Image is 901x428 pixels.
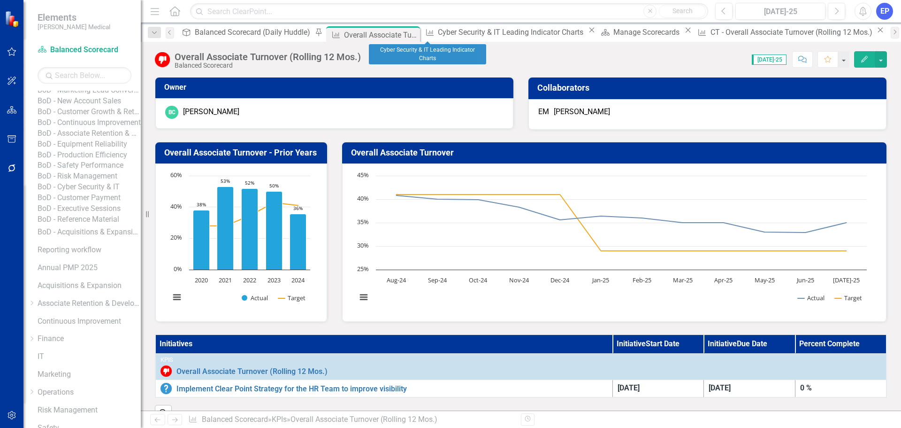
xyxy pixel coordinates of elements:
text: 50% [269,182,279,189]
button: Show Actual [798,294,825,302]
button: Show Actual [242,294,268,302]
a: Cyber Security & IT Leading Indicator Charts [422,26,586,38]
text: 38% [197,201,206,208]
a: Acquisitions & Expansion [38,280,141,291]
span: Elements [38,12,110,23]
a: Balanced Scorecard (Daily Huddle) [179,26,313,38]
text: Jan-25 [591,276,609,284]
div: Chart. Highcharts interactive chart. [352,171,877,312]
td: Double-Click to Edit Right Click for Context Menu [155,380,612,398]
text: 2021 [219,276,232,284]
text: 20% [170,233,182,241]
div: Overall Associate Turnover (Rolling 12 Mos.) [290,415,437,424]
a: KPIs [272,415,287,424]
text: Mar-25 [672,276,692,284]
td: Double-Click to Edit [704,380,795,398]
td: Double-Click to Edit [795,380,886,398]
text: 2022 [243,276,256,284]
a: CT - Overall Associate Turnover (Rolling 12 Mos.) [694,26,874,38]
div: [DATE]-25 [739,6,822,17]
text: Jun-25 [795,276,814,284]
text: 2020 [195,276,208,284]
a: BoD - Associate Retention & Development [38,128,141,139]
a: BoD - Cyber Security & IT [38,182,141,193]
a: Finance [38,334,141,344]
text: 36% [293,205,303,211]
text: 2023 [267,276,281,284]
td: Double-Click to Edit [612,380,704,398]
img: Below Target [155,52,170,67]
button: Search [659,5,706,18]
text: [DATE]-25 [832,276,859,284]
a: BoD - Executive Sessions [38,203,141,214]
a: Reporting workflow [38,245,141,256]
div: 0 % [800,383,881,394]
text: 60% [170,171,182,179]
div: Balanced Scorecard (Daily Huddle) [195,26,313,38]
text: Dec-24 [550,276,570,284]
input: Search Below... [38,67,131,84]
a: Continuous Improvement [38,316,141,327]
div: » » [188,414,514,425]
text: Aug-24 [387,276,406,284]
span: [DATE] [709,383,731,392]
a: BoD - Production Efficiency [38,150,141,161]
button: View chart menu, Chart [357,291,370,304]
a: Manage Scorecards [598,26,682,38]
text: 40% [170,202,182,210]
text: 35% [357,218,369,226]
img: Below Target [160,366,172,377]
div: CT - Overall Associate Turnover (Rolling 12 Mos.) [710,26,875,38]
img: No Information [160,383,172,394]
text: May-25 [754,276,774,284]
div: Balanced Scorecard [175,62,361,69]
div: EM [538,107,549,117]
text: Feb-25 [632,276,651,284]
a: BoD - Customer Payment [38,193,141,203]
path: 2024, 35.6. Actual. [290,214,306,270]
text: 53% [221,178,230,184]
text: Nov-24 [509,276,529,284]
div: Cyber Security & IT Leading Indicator Charts [438,26,586,38]
a: Balanced Scorecard [38,45,131,55]
h3: Collaborators [537,83,881,93]
button: View chart menu, Chart [170,291,183,304]
g: Actual, series 1 of 2. Bar series with 5 bars. [193,187,306,270]
input: Search ClearPoint... [190,3,708,20]
h3: Overall Associate Turnover - Prior Years [164,148,321,157]
path: 2021, 53. Actual. [217,187,234,270]
a: BoD - Customer Growth & Retention [38,107,141,117]
text: Oct-24 [469,276,488,284]
text: 0% [174,265,182,273]
a: Balanced Scorecard [202,415,268,424]
text: 25% [357,265,369,273]
a: BoD - Continuous Improvement [38,117,141,128]
a: BoD - Safety Performance [38,160,141,171]
h3: Owner [164,83,508,92]
text: 40% [357,194,369,202]
h3: Overall Associate Turnover [351,148,881,157]
div: [PERSON_NAME] [554,107,610,117]
a: BoD - Acquisitions & Expansion (Copy) [38,227,141,238]
button: EP [876,3,893,20]
td: Double-Click to Edit Right Click for Context Menu [155,354,886,380]
a: Operations [38,387,141,398]
text: 52% [245,179,254,186]
text: 45% [357,171,369,179]
div: BC [165,106,178,119]
a: Overall Associate Turnover (Rolling 12 Mos.) [176,367,881,376]
div: Cyber Security & IT Leading Indicator Charts [369,44,486,64]
a: BoD - Risk Management [38,171,141,182]
div: [PERSON_NAME] [183,107,239,117]
svg: Interactive chart [165,171,315,312]
span: [DATE]-25 [752,54,786,65]
text: Apr-25 [714,276,733,284]
a: BoD - New Account Sales [38,96,141,107]
a: Implement Clear Point Strategy for the HR Team to improve visibility [176,385,608,393]
svg: Interactive chart [352,171,871,312]
path: 2022, 51.7. Actual. [242,189,258,270]
span: Search [672,7,693,15]
a: Marketing [38,369,141,380]
div: Manage Scorecards [613,26,682,38]
button: [DATE]-25 [735,3,825,20]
